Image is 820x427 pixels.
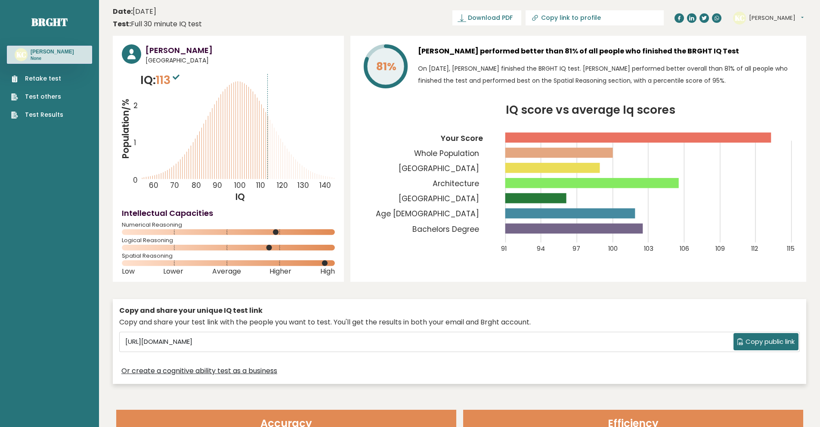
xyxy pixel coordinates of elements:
p: None [31,56,74,62]
text: KC [735,12,745,22]
tspan: 109 [716,244,725,253]
a: Download PDF [452,10,521,25]
b: Date: [113,6,133,16]
div: Full 30 minute IQ test [113,19,202,29]
tspan: 140 [319,180,331,190]
h3: [PERSON_NAME] [145,44,335,56]
tspan: 120 [277,180,288,190]
span: Copy public link [746,337,795,347]
tspan: Whole Population [414,148,479,159]
tspan: 2 [133,101,138,111]
span: Download PDF [468,13,513,22]
p: IQ: [140,72,182,89]
tspan: 112 [752,244,758,253]
span: Lower [163,270,183,273]
tspan: [GEOGRAPHIC_DATA] [399,194,479,204]
tspan: 106 [680,244,690,253]
tspan: Age [DEMOGRAPHIC_DATA] [376,209,479,219]
span: Average [212,270,241,273]
tspan: IQ [236,191,245,203]
a: Brght [31,15,68,29]
tspan: 130 [298,180,309,190]
b: Test: [113,19,131,29]
span: [GEOGRAPHIC_DATA] [145,56,335,65]
tspan: 80 [192,180,201,190]
tspan: 70 [170,180,179,190]
tspan: 94 [537,244,545,253]
tspan: 60 [149,180,158,190]
time: [DATE] [113,6,156,17]
div: Copy and share your unique IQ test link [119,305,800,316]
a: Or create a cognitive ability test as a business [121,366,277,376]
tspan: Architecture [433,178,479,189]
a: Retake test [11,74,63,83]
tspan: Bachelors Degree [412,224,479,234]
a: Test Results [11,110,63,119]
tspan: 110 [256,180,265,190]
span: Higher [269,270,291,273]
tspan: Your Score [440,133,483,143]
a: Test others [11,92,63,101]
span: Spatial Reasoning [122,254,335,258]
tspan: IQ score vs average Iq scores [506,102,675,118]
tspan: Population/% [120,99,132,159]
span: High [320,270,335,273]
button: Copy public link [733,333,798,350]
tspan: 90 [213,180,222,190]
tspan: 91 [501,244,507,253]
tspan: 100 [608,244,618,253]
h3: [PERSON_NAME] [31,48,74,55]
tspan: 103 [644,244,654,253]
span: Logical Reasoning [122,239,335,242]
tspan: 1 [134,137,136,148]
tspan: 100 [234,180,246,190]
tspan: 115 [787,244,795,253]
span: 113 [156,72,182,88]
button: [PERSON_NAME] [749,14,804,22]
span: Numerical Reasoning [122,223,335,227]
tspan: 81% [376,59,396,74]
h4: Intellectual Capacities [122,207,335,219]
h3: [PERSON_NAME] performed better than 81% of all people who finished the BRGHT IQ Test [418,44,797,58]
text: KC [16,50,26,59]
div: Copy and share your test link with the people you want to test. You'll get the results in both yo... [119,317,800,327]
tspan: 0 [133,175,138,185]
tspan: 97 [572,244,580,253]
p: On [DATE], [PERSON_NAME] finished the BRGHT IQ test. [PERSON_NAME] performed better overall than ... [418,62,797,87]
tspan: [GEOGRAPHIC_DATA] [399,163,479,174]
span: Low [122,270,135,273]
